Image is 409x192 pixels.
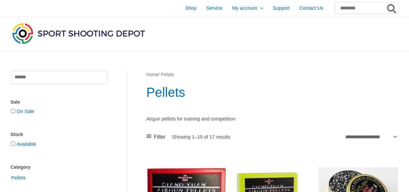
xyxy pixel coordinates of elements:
a: Filter [146,132,166,142]
p: Airgun pellets for training and competition [146,114,398,123]
select: Shop order [343,132,398,142]
button: Search [386,3,398,14]
input: Available [11,141,15,146]
a: Pellets [11,175,27,180]
a: On Sale [17,108,34,114]
h1: Pellets [146,83,398,101]
span: Pellets [11,172,27,183]
input: On Sale [11,109,15,113]
div: Stock [11,130,107,139]
img: Sport Shooting Depot [11,21,146,45]
nav: Breadcrumb [146,71,398,79]
a: Home [146,72,158,77]
div: Category [11,163,107,172]
div: Sale [11,97,107,107]
a: Available [17,141,37,147]
span: Filter [154,132,166,142]
p: Showing 1–15 of 17 results [172,134,231,139]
